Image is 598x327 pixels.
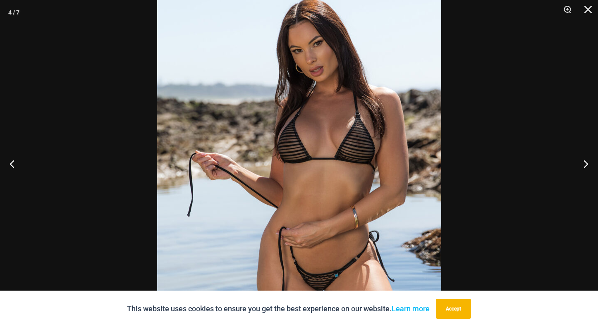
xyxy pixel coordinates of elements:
div: 4 / 7 [8,6,19,19]
a: Learn more [392,304,430,313]
button: Accept [436,299,471,319]
button: Next [567,143,598,184]
p: This website uses cookies to ensure you get the best experience on our website. [127,303,430,315]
